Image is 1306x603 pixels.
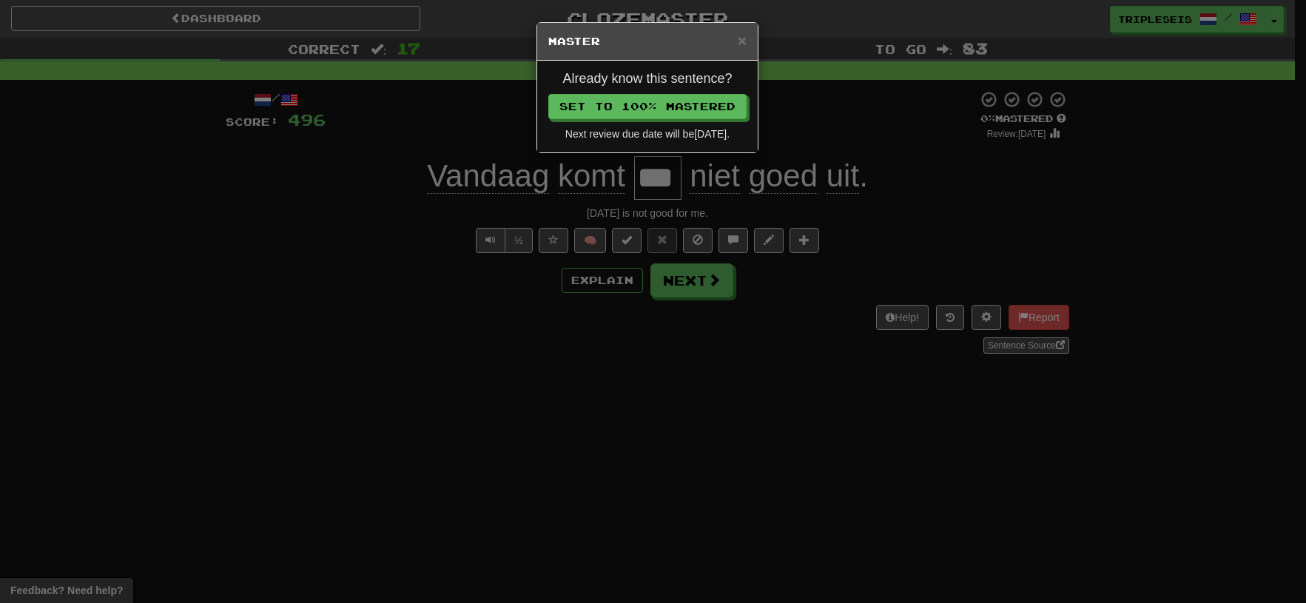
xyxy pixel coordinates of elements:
[548,34,747,49] h5: Master
[738,33,747,48] button: Close
[548,94,747,119] button: Set to 100% Mastered
[738,32,747,49] span: ×
[548,72,747,87] h4: Already know this sentence?
[548,127,747,141] div: Next review due date will be [DATE] .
